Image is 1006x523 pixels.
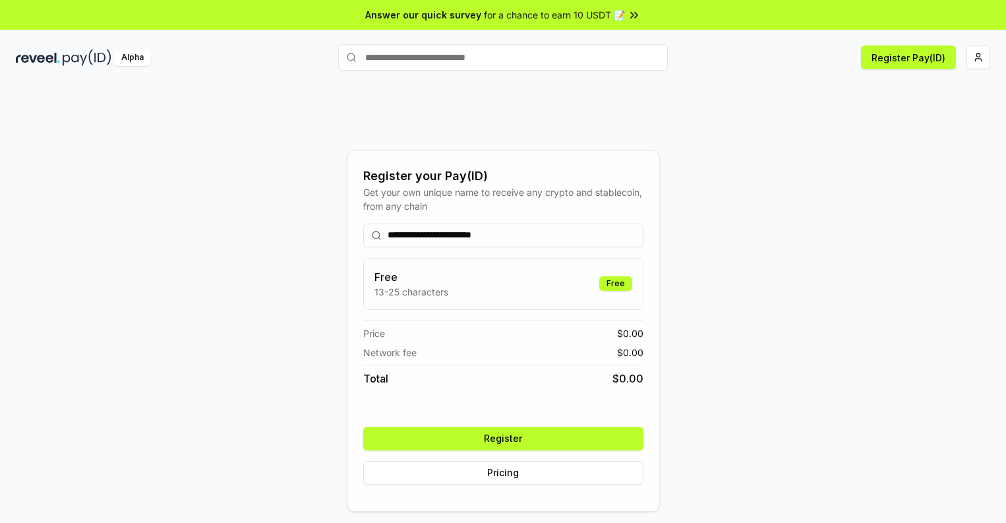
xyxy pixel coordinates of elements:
[114,49,151,66] div: Alpha
[16,49,60,66] img: reveel_dark
[612,371,643,386] span: $ 0.00
[374,269,448,285] h3: Free
[484,8,625,22] span: for a chance to earn 10 USDT 📝
[363,371,388,386] span: Total
[617,326,643,340] span: $ 0.00
[861,46,956,69] button: Register Pay(ID)
[363,167,643,185] div: Register your Pay(ID)
[363,461,643,485] button: Pricing
[363,185,643,213] div: Get your own unique name to receive any crypto and stablecoin, from any chain
[363,326,385,340] span: Price
[363,427,643,450] button: Register
[599,276,632,291] div: Free
[617,346,643,359] span: $ 0.00
[365,8,481,22] span: Answer our quick survey
[363,346,417,359] span: Network fee
[63,49,111,66] img: pay_id
[374,285,448,299] p: 13-25 characters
